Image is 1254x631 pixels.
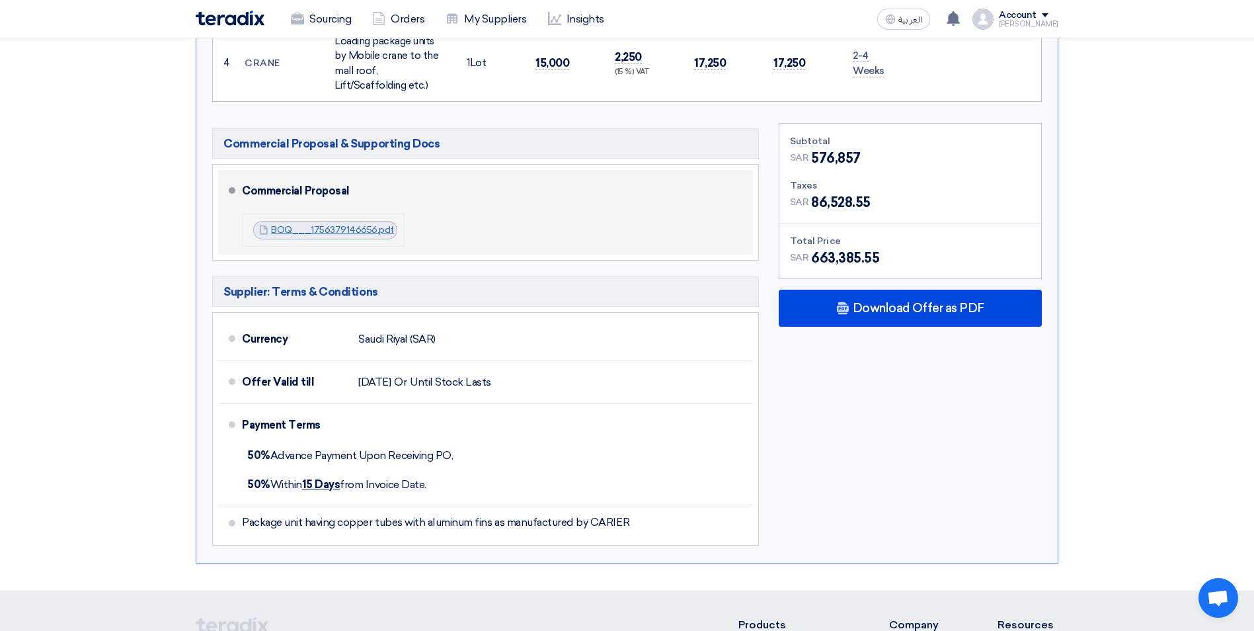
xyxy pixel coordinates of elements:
a: Orders [362,5,435,34]
span: Within from Invoice Date. [247,478,426,491]
span: 663,385.55 [811,248,879,268]
strong: 50% [247,449,270,462]
span: 15,000 [535,56,569,70]
span: العربية [898,15,922,24]
h5: Supplier: Terms & Conditions [212,276,759,307]
td: CRANE [234,25,324,101]
span: Until Stock Lasts [410,376,491,389]
span: SAR [790,151,809,165]
span: [DATE] [358,376,391,389]
span: Advance Payment Upon Receiving PO, [247,449,453,462]
img: Teradix logo [196,11,264,26]
div: Offer Valid till [242,366,348,398]
span: SAR [790,195,809,209]
div: Currency [242,323,348,355]
div: Total Price [790,234,1031,248]
div: (15 %) VAT [615,67,673,78]
span: 576,857 [811,148,861,168]
div: Open chat [1198,578,1238,618]
span: 1 [467,57,470,69]
td: Lot [456,25,525,101]
span: Commercial Proposal & Supporting Docs [223,136,440,151]
div: Taxes [790,179,1031,192]
a: My Suppliers [435,5,537,34]
div: Subtotal [790,134,1031,148]
span: Package unit having copper tubes with aluminum fins as manufactured by CARIER [242,516,629,529]
img: profile_test.png [972,9,994,30]
u: 15 Days [302,478,340,491]
td: 4 [213,25,234,101]
a: BOQ___1756379146656.pdf [271,224,394,235]
span: Download Offer as PDF [853,302,984,314]
button: العربية [877,9,930,30]
span: 86,528.55 [811,192,871,212]
span: SAR [790,251,809,265]
a: Insights [537,5,615,34]
span: Or [394,376,407,389]
div: Payment Terms [242,409,737,441]
div: Account [999,10,1037,21]
div: Saudi Riyal (SAR) [358,327,436,352]
span: 17,250 [694,56,726,70]
span: 2,250 [615,50,642,64]
span: 2-4 Weeks [853,50,884,77]
div: [PERSON_NAME] [999,21,1058,28]
div: Loading package units by Mobile crane to the mall roof, Lift/Scaffolding etc.) [334,34,446,93]
strong: 50% [247,478,270,491]
a: Sourcing [280,5,362,34]
span: 17,250 [773,56,805,70]
div: Commercial Proposal [242,175,737,207]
